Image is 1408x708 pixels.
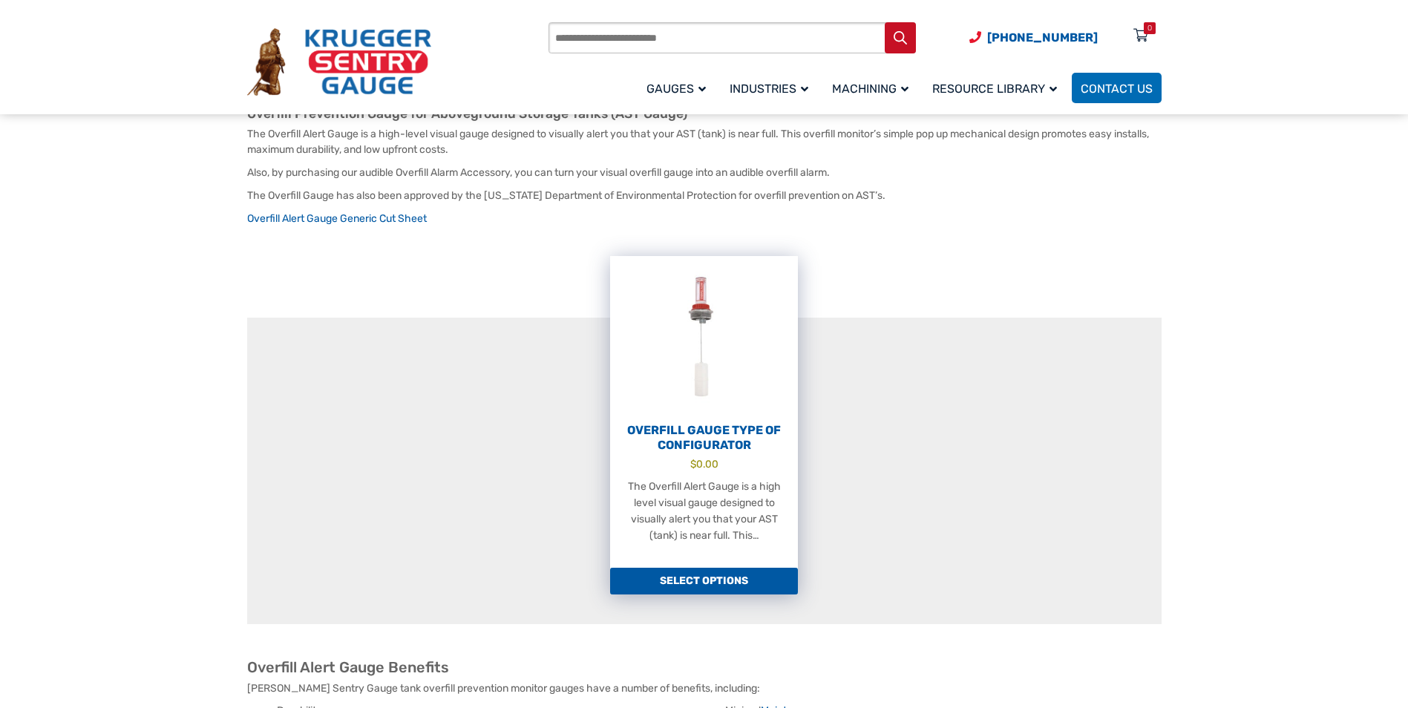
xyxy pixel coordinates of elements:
[247,126,1162,157] p: The Overfill Alert Gauge is a high-level visual gauge designed to visually alert you that your AS...
[1072,73,1162,103] a: Contact Us
[610,256,798,419] img: Overfill Gauge Type OF Configurator
[923,71,1072,105] a: Resource Library
[247,658,1162,677] h2: Overfill Alert Gauge Benefits
[987,30,1098,45] span: [PHONE_NUMBER]
[721,71,823,105] a: Industries
[832,82,908,96] span: Machining
[247,165,1162,180] p: Also, by purchasing our audible Overfill Alarm Accessory, you can turn your visual overfill gauge...
[625,479,783,544] p: The Overfill Alert Gauge is a high level visual gauge designed to visually alert you that your AS...
[646,82,706,96] span: Gauges
[690,458,718,470] bdi: 0.00
[932,82,1057,96] span: Resource Library
[247,188,1162,203] p: The Overfill Gauge has also been approved by the [US_STATE] Department of Environmental Protectio...
[610,423,798,453] h2: Overfill Gauge Type OF Configurator
[247,681,1162,696] p: [PERSON_NAME] Sentry Gauge tank overfill prevention monitor gauges have a number of benefits, inc...
[247,28,431,96] img: Krueger Sentry Gauge
[247,212,427,225] a: Overfill Alert Gauge Generic Cut Sheet
[610,256,798,568] a: Overfill Gauge Type OF Configurator $0.00 The Overfill Alert Gauge is a high level visual gauge d...
[730,82,808,96] span: Industries
[610,568,798,594] a: Add to cart: “Overfill Gauge Type OF Configurator”
[969,28,1098,47] a: Phone Number (920) 434-8860
[1081,82,1153,96] span: Contact Us
[1147,22,1152,34] div: 0
[690,458,696,470] span: $
[823,71,923,105] a: Machining
[638,71,721,105] a: Gauges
